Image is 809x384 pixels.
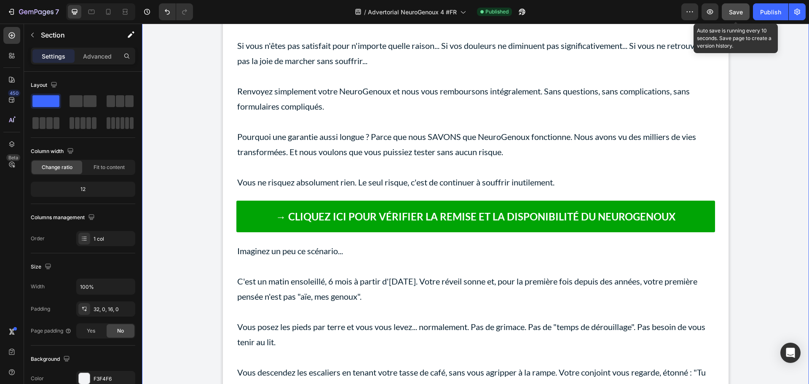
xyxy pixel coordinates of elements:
[31,212,96,223] div: Columns management
[42,52,65,61] p: Settings
[94,375,133,383] div: F3F4F6
[6,154,20,161] div: Beta
[142,24,809,384] iframe: Design area
[95,220,572,235] p: Imaginez un peu ce scénario...
[729,8,743,16] span: Save
[31,80,59,91] div: Layout
[95,295,572,326] p: Vous posez les pieds par terre et vous vous levez... normalement. Pas de grimace. Pas de "temps d...
[41,30,110,40] p: Section
[42,164,72,171] span: Change ratio
[77,279,135,294] input: Auto
[94,164,125,171] span: Fit to content
[485,8,509,16] span: Published
[31,235,45,242] div: Order
[31,327,72,335] div: Page padding
[31,261,53,273] div: Size
[159,3,193,20] div: Undo/Redo
[32,183,134,195] div: 12
[364,8,366,16] span: /
[95,136,572,166] p: Vous ne risquez absolument rien. Le seul risque, c'est de continuer à souffrir inutilement.
[31,283,45,290] div: Width
[95,250,572,280] p: C'est un matin ensoleillé, 6 mois à partir d'[DATE]. Votre réveil sonne et, pour la première fois...
[134,187,533,199] strong: → CLIQUEZ ICI POUR VÉRIFIER LA REMISE ET LA DISPONIBILITÉ DU NEUROGENOUX
[94,306,133,313] div: 32, 0, 16, 0
[94,235,133,243] div: 1 col
[31,305,50,313] div: Padding
[87,327,95,335] span: Yes
[94,177,573,209] a: → CLIQUEZ ICI POUR VÉRIFIER LA REMISE ET LA DISPONIBILITÉ DU NEUROGENOUX
[95,90,572,136] p: Pourquoi une garantie aussi longue ? Parce que nous SAVONS que NeuroGenoux fonctionne. Nous avons...
[83,52,112,61] p: Advanced
[368,8,457,16] span: Advertorial NeuroGenoux 4 #FR
[31,375,44,382] div: Color
[753,3,788,20] button: Publish
[722,3,750,20] button: Save
[780,343,801,363] div: Open Intercom Messenger
[8,90,20,97] div: 450
[117,327,124,335] span: No
[3,3,63,20] button: 7
[95,45,572,90] p: Renvoyez simplement votre NeuroGenoux et nous vous remboursons intégralement. Sans questions, san...
[760,8,781,16] div: Publish
[55,7,59,17] p: 7
[31,146,75,157] div: Column width
[95,341,572,371] p: Vous descendez les escaliers en tenant votre tasse de café, sans vous agripper à la rampe. Votre ...
[31,354,72,365] div: Background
